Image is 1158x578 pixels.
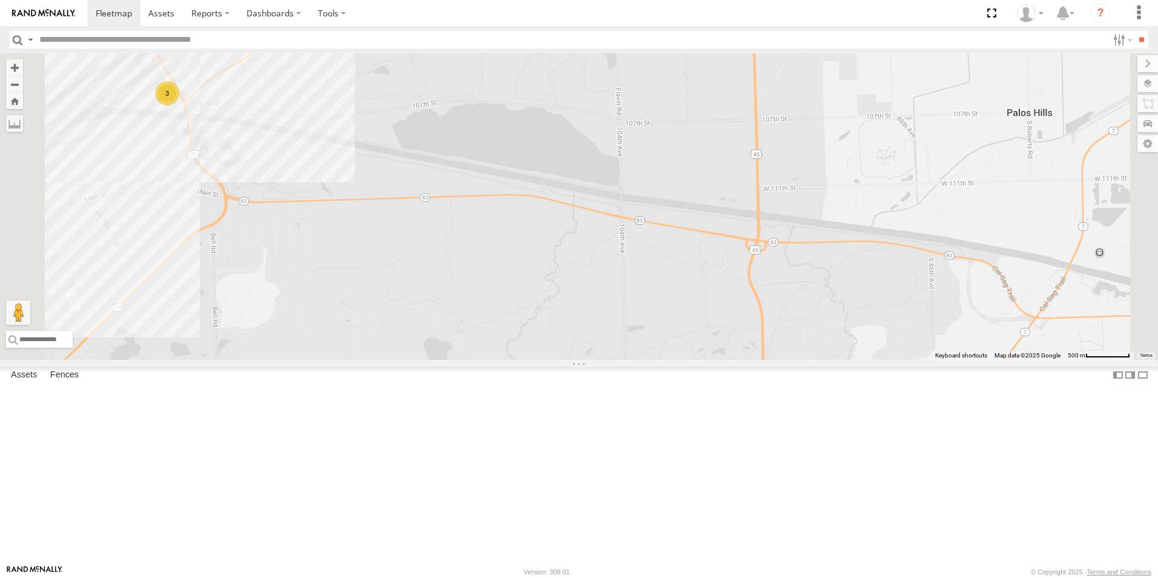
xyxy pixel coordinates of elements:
[6,76,23,93] button: Zoom out
[1124,367,1136,384] label: Dock Summary Table to the Right
[1140,353,1153,358] a: Terms (opens in new tab)
[1091,4,1110,23] i: ?
[7,566,62,578] a: Visit our Website
[994,352,1060,359] span: Map data ©2025 Google
[524,568,570,576] div: Version: 308.01
[5,367,43,384] label: Assets
[1112,367,1124,384] label: Dock Summary Table to the Left
[1137,367,1149,384] label: Hide Summary Table
[1064,351,1134,360] button: Map Scale: 500 m per 70 pixels
[1137,135,1158,152] label: Map Settings
[6,59,23,76] button: Zoom in
[935,351,987,360] button: Keyboard shortcuts
[6,301,30,325] button: Drag Pegman onto the map to open Street View
[6,115,23,132] label: Measure
[1031,568,1151,576] div: © Copyright 2025 -
[44,367,85,384] label: Fences
[25,31,35,48] label: Search Query
[1068,352,1085,359] span: 500 m
[6,93,23,109] button: Zoom Home
[1108,31,1134,48] label: Search Filter Options
[1087,568,1151,576] a: Terms and Conditions
[12,9,75,18] img: rand-logo.svg
[155,81,179,105] div: 3
[1013,4,1048,22] div: Ed Pruneda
